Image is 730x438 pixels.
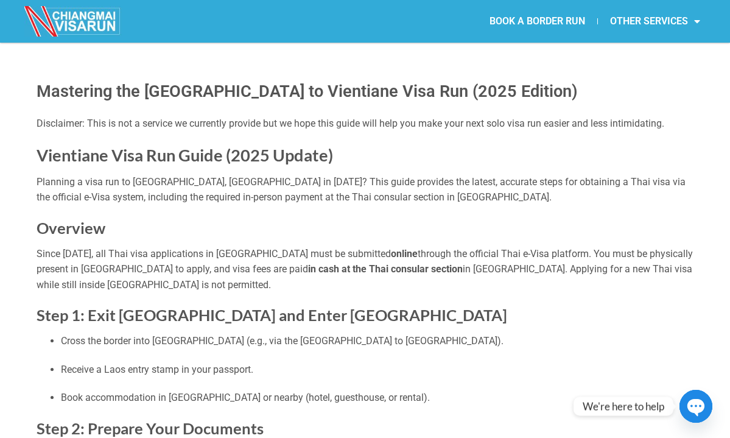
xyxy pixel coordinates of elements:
[61,333,694,349] p: Cross the border into [GEOGRAPHIC_DATA] (e.g., via the [GEOGRAPHIC_DATA] to [GEOGRAPHIC_DATA]).
[61,362,694,378] p: Receive a Laos entry stamp in your passport.
[37,218,694,238] h2: Overview
[391,248,418,260] strong: online
[477,7,597,35] a: BOOK A BORDER RUN
[365,7,712,35] nav: Menu
[37,174,694,205] p: Planning a visa run to [GEOGRAPHIC_DATA], [GEOGRAPHIC_DATA] in [DATE]? This guide provides the la...
[61,390,694,406] p: Book accommodation in [GEOGRAPHIC_DATA] or nearby (hotel, guesthouse, or rental).
[37,144,694,166] h1: Vientiane Visa Run Guide (2025 Update)
[308,263,463,275] strong: in cash at the Thai consular section
[598,7,712,35] a: OTHER SERVICES
[37,118,664,129] span: Disclaimer: This is not a service we currently provide but we hope this guide will help you make ...
[37,79,694,104] h1: Mastering the [GEOGRAPHIC_DATA] to Vientiane Visa Run (2025 Edition)
[37,305,694,325] h2: Step 1: Exit [GEOGRAPHIC_DATA] and Enter [GEOGRAPHIC_DATA]
[37,246,694,293] p: Since [DATE], all Thai visa applications in [GEOGRAPHIC_DATA] must be submitted through the offic...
